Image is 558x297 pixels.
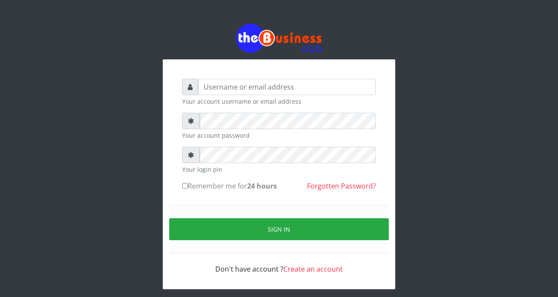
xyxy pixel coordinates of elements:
[182,97,376,106] small: Your account username or email address
[182,183,188,189] input: Remember me for24 hours
[198,79,376,95] input: Username or email address
[182,254,376,274] div: Don't have account ?
[182,181,277,191] label: Remember me for
[182,131,376,140] small: Your account password
[307,181,376,191] a: Forgotten Password?
[283,264,343,274] a: Create an account
[182,165,376,174] small: Your login pin
[169,218,389,240] button: Sign in
[247,181,277,191] b: 24 hours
